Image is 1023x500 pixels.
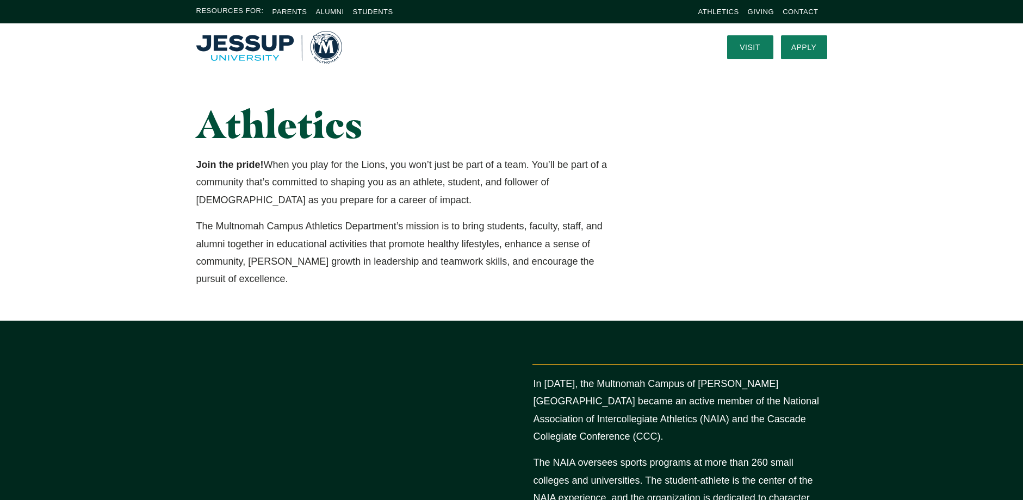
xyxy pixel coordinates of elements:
p: When you play for the Lions, you won’t just be part of a team. You’ll be part of a community that... [196,156,610,209]
a: Alumni [315,8,344,16]
strong: Join the pride! [196,159,264,170]
img: Multnomah University Logo [196,31,342,64]
img: VB_WEB_3 [196,373,251,373]
p: The Multnomah Campus Athletics Department’s mission is to bring students, faculty, staff, and alu... [196,217,610,288]
a: Visit [727,35,773,59]
a: Home [196,31,342,64]
a: Students [353,8,393,16]
span: Resources For: [196,5,264,18]
a: Parents [272,8,307,16]
h1: Athletics [196,103,610,145]
a: Athletics [698,8,739,16]
a: Contact [783,8,818,16]
a: Apply [781,35,827,59]
a: Giving [748,8,774,16]
p: In [DATE], the Multnomah Campus of [PERSON_NAME][GEOGRAPHIC_DATA] became an active member of the ... [534,375,827,446]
